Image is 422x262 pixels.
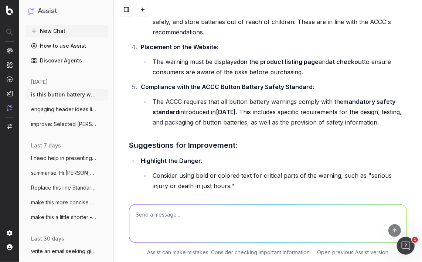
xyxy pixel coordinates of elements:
[38,6,57,16] h1: Assist
[329,58,364,65] strong: at checkout
[31,91,96,98] span: is this button battery warning in line w
[240,58,319,65] strong: on the product listing page
[397,237,415,255] iframe: Intercom live chat
[25,55,108,67] a: Discover Agents
[31,235,64,242] span: last 30 days
[141,157,201,164] strong: Highlight the Danger
[25,103,108,115] button: engaging header ideas like this: Discove
[129,139,407,151] h3: Suggestions for Improvement:
[25,25,108,37] button: New Chat
[7,91,13,96] img: Studio
[31,120,96,128] span: improve: Selected [PERSON_NAME] stores a
[31,154,96,162] span: I need help in presenting the issues I a
[139,82,407,127] li: :
[147,249,311,256] p: Assist can make mistakes. Consider checking important information.
[150,170,407,191] li: Consider using bold or colored text for critical parts of the warning, such as "serious injury or...
[141,83,313,91] strong: Compliance with the ACCC Button Battery Safety Standard
[7,105,13,111] img: Assist
[25,211,108,223] button: make this a little shorter - Before brin
[7,124,12,129] img: Switch project
[28,7,35,14] img: Assist
[7,76,13,82] img: Activation
[28,6,105,16] button: Assist
[31,78,48,86] span: [DATE]
[139,42,407,77] li: :
[31,214,96,221] span: make this a little shorter - Before brin
[25,118,108,130] button: improve: Selected [PERSON_NAME] stores a
[25,197,108,208] button: make this more concise and clear: Hi Mar
[7,244,13,250] img: My account
[7,230,13,236] img: Setting
[139,156,407,191] li: :
[7,48,13,54] img: Analytics
[7,62,13,68] img: Intelligence
[31,142,61,149] span: last 7 days
[31,199,96,206] span: make this more concise and clear: Hi Mar
[25,245,108,257] button: write an email seeking giodance from HR:
[25,182,108,194] button: Replace this line Standard delivery is a
[150,6,407,37] li: Your warning includes instructions to secure battery compartments, dispose of batteries safely, a...
[31,169,96,177] span: summarise: Hi [PERSON_NAME], Interesting feedba
[6,6,13,15] img: Botify logo
[31,248,96,255] span: write an email seeking giodance from HR:
[216,108,236,116] strong: [DATE]
[150,57,407,77] li: The warning must be displayed and to ensure consumers are aware of the risks before purchasing.
[31,106,96,113] span: engaging header ideas like this: Discove
[31,184,96,191] span: Replace this line Standard delivery is a
[25,40,108,52] a: How to use Assist
[25,152,108,164] button: I need help in presenting the issues I a
[412,237,418,243] span: 1
[25,167,108,179] button: summarise: Hi [PERSON_NAME], Interesting feedba
[141,43,217,51] strong: Placement on the Website
[150,96,407,127] li: The ACCC requires that all button battery warnings comply with the introduced in . This includes ...
[317,249,389,256] a: Open previous Assist version
[25,89,108,101] button: is this button battery warning in line w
